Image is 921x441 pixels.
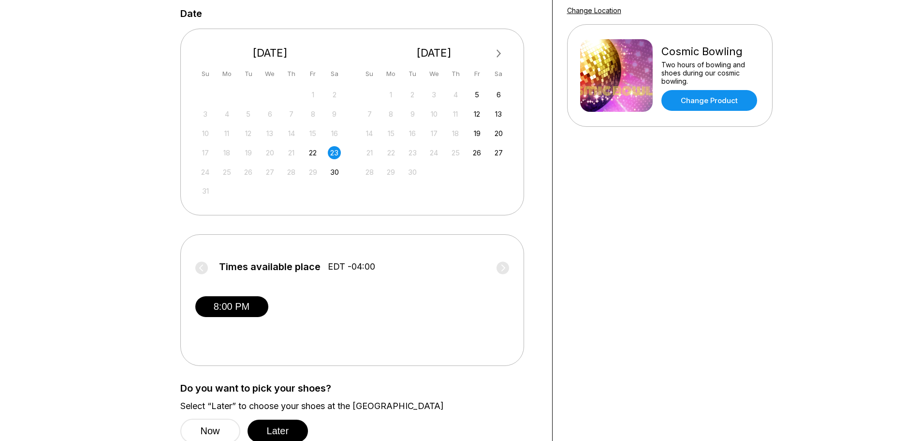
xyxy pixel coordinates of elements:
div: Mo [384,67,397,80]
div: Not available Sunday, September 21st, 2025 [363,146,376,159]
div: Choose Saturday, August 23rd, 2025 [328,146,341,159]
div: Not available Thursday, August 7th, 2025 [285,107,298,121]
div: Choose Saturday, September 13th, 2025 [492,107,505,121]
div: Not available Monday, August 18th, 2025 [220,146,234,159]
div: Not available Saturday, August 16th, 2025 [328,127,341,140]
div: Not available Monday, September 29th, 2025 [384,166,397,179]
img: Cosmic Bowling [580,39,653,112]
div: Not available Thursday, August 28th, 2025 [285,166,298,179]
div: Not available Wednesday, September 24th, 2025 [427,146,440,159]
div: Not available Saturday, August 9th, 2025 [328,107,341,121]
div: Sa [328,67,341,80]
div: Mo [220,67,234,80]
div: Cosmic Bowling [661,45,760,58]
div: Not available Wednesday, September 3rd, 2025 [427,88,440,101]
label: Select “Later” to choose your shoes at the [GEOGRAPHIC_DATA] [180,401,538,411]
div: Not available Wednesday, September 17th, 2025 [427,127,440,140]
div: Tu [406,67,419,80]
div: Not available Monday, August 4th, 2025 [220,107,234,121]
a: Change Location [567,6,621,15]
div: Choose Friday, September 26th, 2025 [470,146,483,159]
div: Sa [492,67,505,80]
div: [DATE] [195,46,345,60]
div: Not available Sunday, September 7th, 2025 [363,107,376,121]
div: Not available Thursday, September 11th, 2025 [449,107,462,121]
button: 8:00 PM [195,296,268,317]
div: Choose Saturday, August 30th, 2025 [328,166,341,179]
label: Do you want to pick your shoes? [180,383,538,394]
div: Not available Friday, August 29th, 2025 [307,166,320,179]
button: Next Month [491,46,507,61]
div: Not available Tuesday, August 5th, 2025 [242,107,255,121]
div: Choose Friday, September 12th, 2025 [470,107,483,121]
div: Not available Tuesday, September 2nd, 2025 [406,88,419,101]
div: Choose Saturday, September 27th, 2025 [492,146,505,159]
div: Choose Saturday, September 6th, 2025 [492,88,505,101]
div: We [263,67,277,80]
div: Su [199,67,212,80]
div: Not available Wednesday, August 13th, 2025 [263,127,277,140]
div: Not available Monday, September 15th, 2025 [384,127,397,140]
div: Not available Wednesday, September 10th, 2025 [427,107,440,121]
div: Not available Wednesday, August 20th, 2025 [263,146,277,159]
div: [DATE] [359,46,509,60]
div: Not available Friday, August 8th, 2025 [307,107,320,121]
div: Su [363,67,376,80]
div: Not available Sunday, September 14th, 2025 [363,127,376,140]
div: Two hours of bowling and shoes during our cosmic bowling. [661,61,760,85]
div: Not available Saturday, August 2nd, 2025 [328,88,341,101]
div: Choose Friday, September 5th, 2025 [470,88,483,101]
div: Not available Wednesday, August 27th, 2025 [263,166,277,179]
div: We [427,67,440,80]
div: Not available Sunday, September 28th, 2025 [363,166,376,179]
div: Choose Friday, August 22nd, 2025 [307,146,320,159]
div: Not available Monday, September 8th, 2025 [384,107,397,121]
div: Not available Thursday, August 21st, 2025 [285,146,298,159]
div: Not available Tuesday, August 19th, 2025 [242,146,255,159]
div: Fr [470,67,483,80]
span: EDT -04:00 [328,261,375,272]
span: Times available place [219,261,321,272]
div: Not available Thursday, September 4th, 2025 [449,88,462,101]
div: Not available Wednesday, August 6th, 2025 [263,107,277,121]
div: Not available Tuesday, August 26th, 2025 [242,166,255,179]
div: Not available Monday, August 11th, 2025 [220,127,234,140]
div: Not available Tuesday, August 12th, 2025 [242,127,255,140]
div: Th [285,67,298,80]
div: Not available Sunday, August 10th, 2025 [199,127,212,140]
div: Not available Friday, August 1st, 2025 [307,88,320,101]
div: Not available Monday, August 25th, 2025 [220,166,234,179]
div: Not available Sunday, August 17th, 2025 [199,146,212,159]
label: Date [180,8,202,19]
div: Not available Monday, September 22nd, 2025 [384,146,397,159]
div: Choose Friday, September 19th, 2025 [470,127,483,140]
div: Not available Thursday, September 18th, 2025 [449,127,462,140]
div: month 2025-08 [198,87,343,198]
div: Not available Monday, September 1st, 2025 [384,88,397,101]
div: Not available Friday, August 15th, 2025 [307,127,320,140]
a: Change Product [661,90,757,111]
div: Th [449,67,462,80]
div: Not available Tuesday, September 30th, 2025 [406,166,419,179]
div: Fr [307,67,320,80]
div: Not available Thursday, September 25th, 2025 [449,146,462,159]
div: Choose Saturday, September 20th, 2025 [492,127,505,140]
div: Tu [242,67,255,80]
div: Not available Tuesday, September 23rd, 2025 [406,146,419,159]
div: Not available Tuesday, September 16th, 2025 [406,127,419,140]
div: Not available Sunday, August 24th, 2025 [199,166,212,179]
div: Not available Thursday, August 14th, 2025 [285,127,298,140]
div: month 2025-09 [362,87,507,179]
div: Not available Sunday, August 31st, 2025 [199,184,212,198]
div: Not available Sunday, August 3rd, 2025 [199,107,212,121]
div: Not available Tuesday, September 9th, 2025 [406,107,419,121]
